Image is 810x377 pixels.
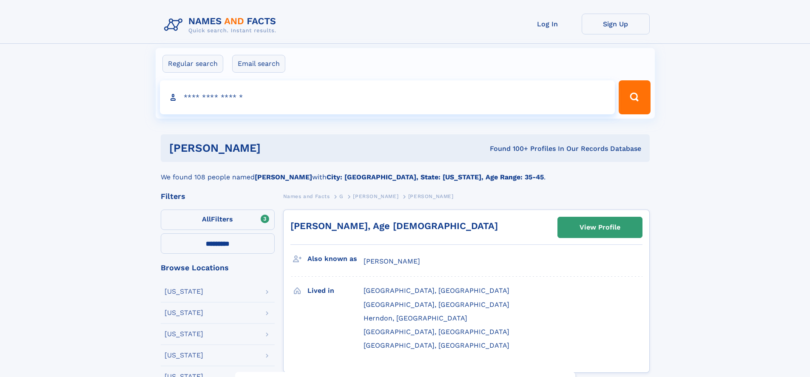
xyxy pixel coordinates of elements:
[161,264,275,272] div: Browse Locations
[558,217,642,238] a: View Profile
[364,300,509,309] span: [GEOGRAPHIC_DATA], [GEOGRAPHIC_DATA]
[283,191,330,201] a: Names and Facts
[165,331,203,337] div: [US_STATE]
[353,193,398,199] span: [PERSON_NAME]
[161,14,283,37] img: Logo Names and Facts
[327,173,544,181] b: City: [GEOGRAPHIC_DATA], State: [US_STATE], Age Range: 35-45
[364,314,467,322] span: Herndon, [GEOGRAPHIC_DATA]
[165,352,203,359] div: [US_STATE]
[353,191,398,201] a: [PERSON_NAME]
[255,173,312,181] b: [PERSON_NAME]
[307,283,364,298] h3: Lived in
[364,341,509,349] span: [GEOGRAPHIC_DATA], [GEOGRAPHIC_DATA]
[307,252,364,266] h3: Also known as
[161,162,650,182] div: We found 108 people named with .
[169,143,375,153] h1: [PERSON_NAME]
[339,193,344,199] span: G
[339,191,344,201] a: G
[202,215,211,223] span: All
[161,210,275,230] label: Filters
[582,14,650,34] a: Sign Up
[290,221,498,231] a: [PERSON_NAME], Age [DEMOGRAPHIC_DATA]
[580,218,620,237] div: View Profile
[162,55,223,73] label: Regular search
[232,55,285,73] label: Email search
[408,193,454,199] span: [PERSON_NAME]
[161,193,275,200] div: Filters
[514,14,582,34] a: Log In
[165,309,203,316] div: [US_STATE]
[364,328,509,336] span: [GEOGRAPHIC_DATA], [GEOGRAPHIC_DATA]
[160,80,615,114] input: search input
[619,80,650,114] button: Search Button
[165,288,203,295] div: [US_STATE]
[375,144,641,153] div: Found 100+ Profiles In Our Records Database
[364,257,420,265] span: [PERSON_NAME]
[364,286,509,295] span: [GEOGRAPHIC_DATA], [GEOGRAPHIC_DATA]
